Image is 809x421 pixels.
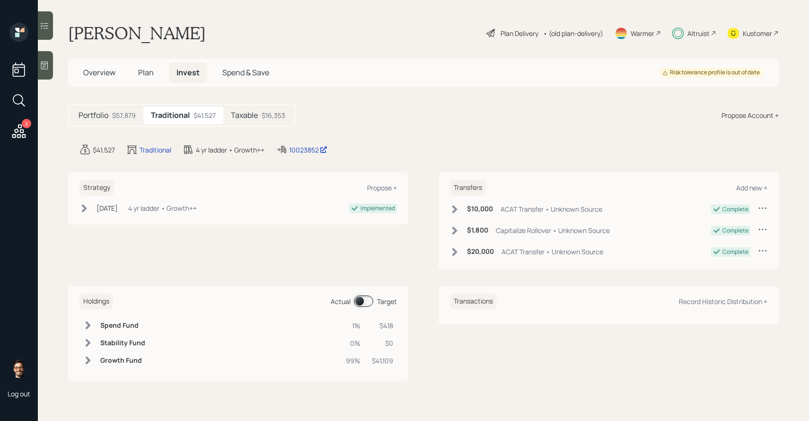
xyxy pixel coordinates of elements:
div: Altruist [687,28,710,38]
div: Record Historic Distribution + [679,297,767,306]
div: Complete [722,226,748,235]
div: Kustomer [743,28,772,38]
div: Actual [331,296,351,306]
h6: $10,000 [467,205,493,213]
div: Capitalize Rollover • Unknown Source [496,225,610,235]
div: ACAT Transfer • Unknown Source [501,204,602,214]
h6: $20,000 [467,248,494,256]
div: 2 [22,119,31,128]
span: Spend & Save [222,67,269,78]
img: sami-boghos-headshot.png [9,359,28,378]
div: Warmer [631,28,654,38]
div: Implemented [361,204,395,213]
span: Plan [138,67,154,78]
div: $41,109 [372,356,393,366]
div: Propose Account + [721,110,779,120]
div: $0 [372,338,393,348]
div: 4 yr ladder • Growth++ [196,145,264,155]
div: $41,527 [193,110,216,120]
h5: Portfolio [79,111,108,120]
h5: Taxable [231,111,258,120]
div: 4 yr ladder • Growth++ [128,203,197,213]
div: $57,879 [112,110,136,120]
div: Log out [8,389,30,398]
h6: $1,800 [467,226,488,234]
div: ACAT Transfer • Unknown Source [501,247,603,257]
h6: Spend Fund [100,322,145,330]
span: Overview [83,67,115,78]
div: $41,527 [93,145,115,155]
h5: Traditional [151,111,190,120]
div: 99% [346,356,361,366]
div: $418 [372,321,393,331]
div: Risk tolerance profile is out of date [662,69,760,77]
div: Target [377,296,397,306]
div: Complete [722,205,748,214]
div: Propose + [367,183,397,192]
h6: Transactions [450,294,497,309]
div: 1% [346,321,361,331]
h6: Holdings [79,294,113,309]
div: Traditional [140,145,171,155]
div: [DATE] [97,203,118,213]
h1: [PERSON_NAME] [68,23,206,44]
div: 10023852 [289,145,327,155]
div: Add new + [736,183,767,192]
span: Invest [176,67,200,78]
h6: Strategy [79,180,114,196]
div: Plan Delivery [501,28,538,38]
div: • (old plan-delivery) [543,28,603,38]
h6: Transfers [450,180,486,196]
h6: Stability Fund [100,339,145,347]
div: Complete [722,248,748,256]
div: $16,353 [262,110,285,120]
h6: Growth Fund [100,357,145,365]
div: 0% [346,338,361,348]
